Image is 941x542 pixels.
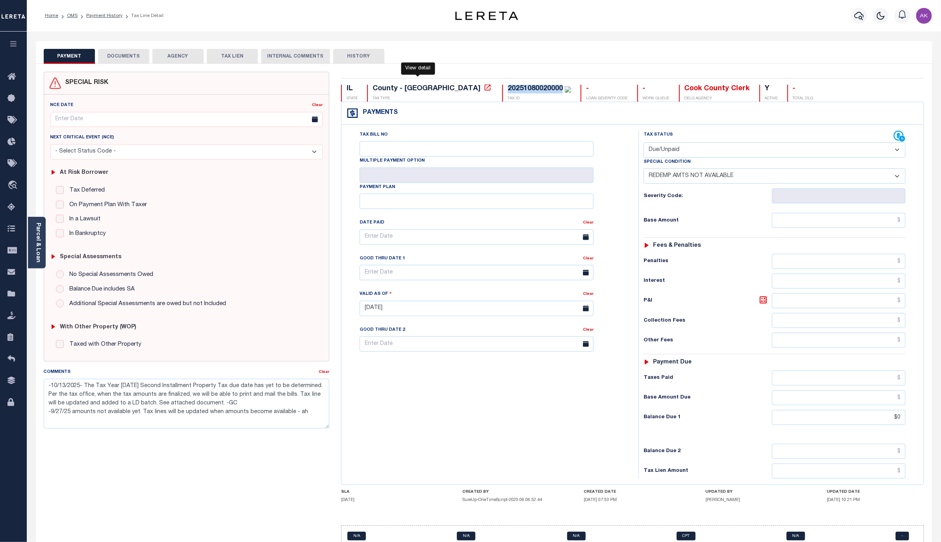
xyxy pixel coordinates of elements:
[772,293,906,308] input: $
[65,270,153,279] label: No Special Assessments Owed
[44,369,71,376] label: Comments
[360,301,594,316] input: Enter Date
[644,258,772,264] h6: Penalties
[772,333,906,348] input: $
[65,340,141,349] label: Taxed with Other Property
[567,532,586,540] a: N/A
[261,49,330,64] button: INTERNAL COMMENTS
[359,109,398,117] h4: Payments
[583,292,594,296] a: Clear
[50,134,114,141] label: Next Critical Event (NCE)
[644,395,772,401] h6: Base Amount Due
[772,410,906,425] input: $
[65,215,100,224] label: In a Lawsuit
[644,159,690,166] label: Special Condition
[772,444,906,459] input: $
[61,79,109,87] h4: SPECIAL RISK
[455,11,518,20] img: logo-dark.svg
[677,532,696,540] a: CPT
[312,103,323,107] a: Clear
[644,218,772,224] h6: Base Amount
[644,375,772,381] h6: Taxes Paid
[644,193,772,199] h6: Severity Code:
[86,13,122,18] a: Payment History
[644,414,772,421] h6: Balance Due 1
[644,278,772,284] h6: Interest
[583,257,594,261] a: Clear
[122,12,163,19] li: Tax Line Detail
[347,96,358,102] p: STATE
[457,532,475,540] a: N/A
[644,468,772,474] h6: Tax Lien Amount
[896,532,909,540] a: -
[772,313,906,328] input: $
[341,490,438,494] h4: SLA
[827,497,924,503] h5: [DATE] 10:21 PM
[772,254,906,269] input: $
[685,96,750,102] p: DELQ AGENCY
[360,265,594,280] input: Enter Date
[583,221,594,225] a: Clear
[653,242,701,249] h6: Fees & Penalties
[462,497,560,503] h5: SureUp-OneTimeScript-2025.06.06.52.44
[319,370,329,374] a: Clear
[586,96,628,102] p: LOAN SEVERITY CODE
[360,336,594,352] input: Enter Date
[360,327,405,333] label: Good Thru Date 2
[347,532,366,540] a: N/A
[65,229,106,238] label: In Bankruptcy
[50,112,323,127] input: Enter Date
[7,181,20,191] i: travel_explore
[360,229,594,245] input: Enter Date
[643,85,670,93] div: -
[44,49,95,64] button: PAYMENT
[152,49,204,64] button: AGENCY
[401,62,435,75] div: View detail
[60,254,121,261] h6: Special Assessments
[583,328,594,332] a: Clear
[508,96,571,102] p: TAX ID
[772,390,906,405] input: $
[916,8,932,24] img: svg+xml;base64,PHN2ZyB4bWxucz0iaHR0cDovL3d3dy53My5vcmcvMjAwMC9zdmciIHBvaW50ZXItZXZlbnRzPSJub25lIi...
[644,337,772,344] h6: Other Fees
[65,201,147,210] label: On Payment Plan With Taxer
[360,255,405,262] label: Good Thru Date 1
[60,324,136,331] h6: with Other Property (WOP)
[65,186,105,195] label: Tax Deferred
[653,359,692,366] h6: Payment due
[765,85,778,93] div: Y
[705,490,803,494] h4: UPDATED BY
[360,290,392,298] label: Valid as Of
[772,371,906,386] input: $
[584,490,681,494] h4: CREATED DATE
[772,274,906,289] input: $
[67,13,78,18] a: OMS
[765,96,778,102] p: ACTIVE
[360,184,395,191] label: Payment Plan
[373,85,481,92] div: County - [GEOGRAPHIC_DATA]
[508,85,563,92] div: 20251080020000
[827,490,924,494] h4: UPDATED DATE
[65,285,135,294] label: Balance Due includes SA
[360,158,425,164] label: Multiple Payment Option
[341,498,354,502] span: [DATE]
[643,96,670,102] p: WORK QUEUE
[793,85,813,93] div: -
[35,223,41,263] a: Parcel & Loan
[207,49,258,64] button: TAX LIEN
[60,169,108,176] h6: At Risk Borrower
[644,295,772,306] h6: P&I
[347,85,358,93] div: IL
[644,448,772,454] h6: Balance Due 2
[45,13,58,18] a: Home
[50,102,74,109] label: NCE Date
[586,85,628,93] div: -
[65,300,226,309] label: Additional Special Assessments are owed but not Included
[772,464,906,479] input: $
[565,86,571,93] img: check-icon-green.svg
[360,132,388,138] label: Tax Bill No
[685,85,750,93] div: Cook County Clerk
[462,490,560,494] h4: CREATED BY
[644,132,673,138] label: Tax Status
[373,96,493,102] p: TAX TYPE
